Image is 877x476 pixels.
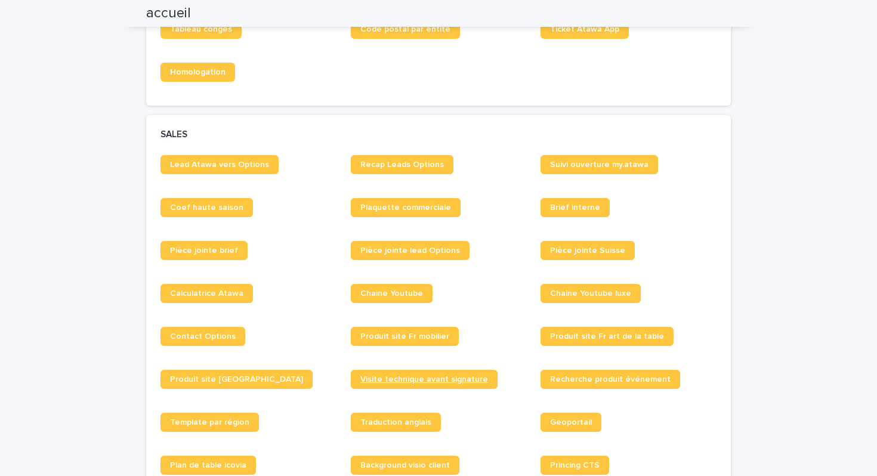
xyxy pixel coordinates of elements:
[360,418,431,426] span: Traduction anglais
[360,375,488,384] span: Visite technique avant signature
[170,289,243,298] span: Calculatrice Atawa
[160,284,253,303] a: Calculatrice Atawa
[351,456,459,475] a: Background visio client
[160,456,256,475] a: Plan de table icovia
[170,375,303,384] span: Produit site [GEOGRAPHIC_DATA]
[160,413,259,432] a: Template par région
[160,327,245,346] a: Contact Options
[550,246,625,255] span: Pièce jointe Suisse
[541,284,641,303] a: Chaine Youtube luxe
[160,241,248,260] a: Pièce jointe brief
[170,418,249,426] span: Template par région
[160,370,313,389] a: Produit site [GEOGRAPHIC_DATA]
[160,198,253,217] a: Coef haute saison
[170,160,269,169] span: Lead Atawa vers Options
[351,241,470,260] a: Pièce jointe lead Options
[160,155,279,174] a: Lead Atawa vers Options
[541,20,629,39] a: Ticket Atawa App
[351,284,433,303] a: Chaine Youtube
[550,375,671,384] span: Recherche produit événement
[550,418,592,426] span: Geoportail
[160,63,235,82] a: Homologation
[351,198,461,217] a: Plaquette commerciale
[550,461,600,469] span: Princing CTS
[170,461,246,469] span: Plan de table icovia
[360,332,449,341] span: Produit site Fr mobilier
[360,461,450,469] span: Background visio client
[170,246,238,255] span: Pièce jointe brief
[550,289,631,298] span: Chaine Youtube luxe
[170,332,236,341] span: Contact Options
[360,289,423,298] span: Chaine Youtube
[160,129,187,140] h2: SALES
[541,241,635,260] a: Pièce jointe Suisse
[351,20,460,39] a: Code postal par entité
[351,327,459,346] a: Produit site Fr mobilier
[170,203,243,212] span: Coef haute saison
[541,155,658,174] a: Suivi ouverture my.atawa
[360,25,450,33] span: Code postal par entité
[541,413,601,432] a: Geoportail
[360,160,444,169] span: Recap Leads Options
[360,203,451,212] span: Plaquette commerciale
[170,68,226,76] span: Homologation
[160,20,242,39] a: Tableau congés
[550,25,619,33] span: Ticket Atawa App
[351,370,498,389] a: Visite technique avant signature
[541,198,610,217] a: Brief interne
[541,370,680,389] a: Recherche produit événement
[146,5,191,22] h2: accueil
[360,246,460,255] span: Pièce jointe lead Options
[550,160,649,169] span: Suivi ouverture my.atawa
[550,332,664,341] span: Produit site Fr art de la table
[170,25,232,33] span: Tableau congés
[351,413,441,432] a: Traduction anglais
[541,456,609,475] a: Princing CTS
[550,203,600,212] span: Brief interne
[541,327,674,346] a: Produit site Fr art de la table
[351,155,453,174] a: Recap Leads Options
